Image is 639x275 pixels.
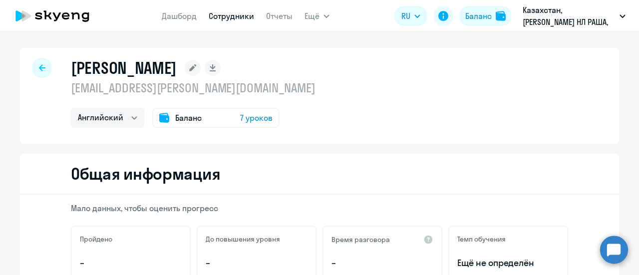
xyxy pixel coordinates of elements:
img: balance [496,11,506,21]
p: [EMAIL_ADDRESS][PERSON_NAME][DOMAIN_NAME] [71,80,316,96]
button: Ещё [305,6,329,26]
a: Дашборд [162,11,197,21]
p: – [80,257,182,270]
p: Мало данных, чтобы оценить прогресс [71,203,568,214]
div: Баланс [465,10,492,22]
span: Баланс [175,112,202,124]
h5: Время разговора [331,235,390,244]
h1: [PERSON_NAME] [71,58,177,78]
h5: До повышения уровня [206,235,280,244]
span: RU [401,10,410,22]
p: – [206,257,308,270]
span: Ещё [305,10,319,22]
button: Балансbalance [459,6,512,26]
p: – [331,257,433,270]
a: Сотрудники [209,11,254,21]
h2: Общая информация [71,164,220,184]
button: Казахстан, [PERSON_NAME] НЛ РАША, ООО [518,4,631,28]
h5: Пройдено [80,235,112,244]
h5: Темп обучения [457,235,506,244]
a: Отчеты [266,11,293,21]
span: 7 уроков [240,112,273,124]
button: RU [394,6,427,26]
span: Ещё не определён [457,257,559,270]
p: Казахстан, [PERSON_NAME] НЛ РАША, ООО [523,4,616,28]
